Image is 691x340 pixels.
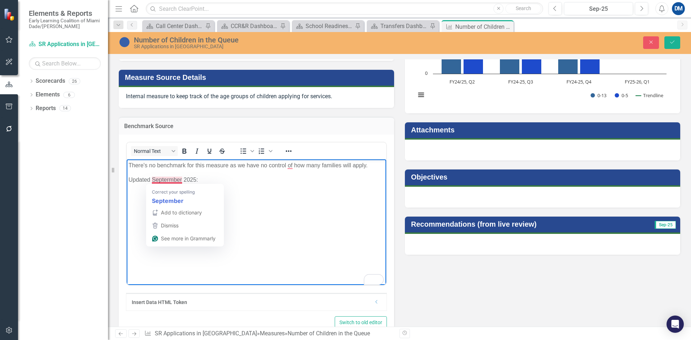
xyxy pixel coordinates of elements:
[124,123,389,130] h3: Benchmark Source
[411,220,637,228] h3: Recommendations (from live review)
[119,36,130,48] img: No Information
[219,22,278,31] a: CCR&R Dashboard
[63,92,75,98] div: 6
[667,316,684,333] div: Open Intercom Messenger
[127,159,386,285] iframe: Rich Text Area
[36,77,65,85] a: Scorecards
[335,316,387,329] button: Switch to old editor
[636,92,664,99] button: Show Trendline
[178,146,190,156] button: Bold
[125,73,390,81] h3: Measure Source Details
[283,146,295,156] button: Reveal or hide additional toolbar items
[146,3,543,15] input: Search ClearPoint...
[3,8,17,21] img: ClearPoint Strategy
[411,173,677,181] h3: Objectives
[36,91,60,99] a: Elements
[580,51,600,74] path: FY24-25, Q4, 2,738. 0-5.
[625,78,650,85] text: FY25-26, Q1
[36,104,56,113] a: Reports
[144,22,203,31] a: Call Center Dashboard
[508,78,533,85] text: FY24-25, Q3
[126,92,387,101] p: Internal measure to keep track of the age groups of children applying for services.
[306,22,353,31] div: School Readiness Applications in Queue Dashboard
[505,4,541,14] button: Search
[29,57,101,70] input: Search Below...
[369,22,428,31] a: Transfers Dashboard
[615,92,628,99] button: Show 0-5
[69,78,80,84] div: 26
[29,18,101,30] small: Early Learning Coalition of Miami Dade/[PERSON_NAME]
[29,40,101,49] a: SR Applications in [GEOGRAPHIC_DATA]
[566,5,631,13] div: Sep-25
[256,146,274,156] div: Numbered list
[380,22,428,31] div: Transfers Dashboard
[132,299,370,306] div: Insert Data HTML Token
[416,90,426,100] button: View chart menu, Number of Children in the Queue
[134,148,169,154] span: Normal Text
[425,70,428,76] text: 0
[655,221,676,229] span: Sep-25
[216,146,228,156] button: Strikethrough
[564,2,633,15] button: Sep-25
[59,105,71,112] div: 14
[144,330,394,338] div: » »
[29,9,101,18] span: Elements & Reports
[455,22,512,31] div: Number of Children in the Queue
[411,126,677,134] h3: Attachments
[672,2,685,15] button: DM
[591,92,607,99] button: Show 0-13
[156,22,203,31] div: Call Center Dashboard
[288,330,370,337] div: Number of Children in the Queue
[450,78,475,85] text: FY24/25, Q2
[237,146,255,156] div: Bullet list
[203,146,216,156] button: Underline
[566,78,592,85] text: FY24-25, Q4
[231,22,278,31] div: CCR&R Dashboard
[131,146,178,156] button: Block Normal Text
[155,330,257,337] a: SR Applications in [GEOGRAPHIC_DATA]
[134,36,434,44] div: Number of Children in the Queue
[134,44,434,49] div: SR Applications in [GEOGRAPHIC_DATA]
[294,22,353,31] a: School Readiness Applications in Queue Dashboard
[191,146,203,156] button: Italic
[260,330,285,337] a: Measures
[516,5,531,11] span: Search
